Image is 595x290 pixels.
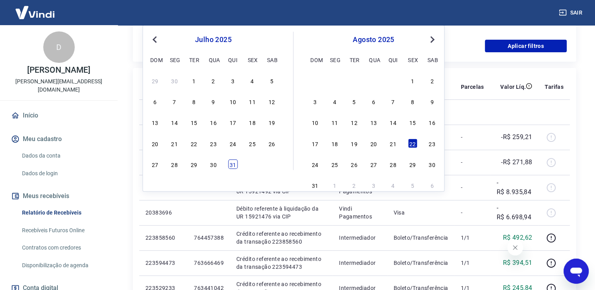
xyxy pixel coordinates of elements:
[408,160,417,169] div: Choose sexta-feira, 29 de agosto de 2025
[310,138,320,148] div: Choose domingo, 17 de agosto de 2025
[150,138,160,148] div: Choose domingo, 20 de julho de 2025
[564,259,589,284] iframe: Botão para abrir a janela de mensagens
[208,76,218,85] div: Choose quarta-feira, 2 de julho de 2025
[170,160,179,169] div: Choose segunda-feira, 28 de julho de 2025
[309,35,438,44] div: agosto 2025
[349,160,359,169] div: Choose terça-feira, 26 de agosto de 2025
[228,138,238,148] div: Choose quinta-feira, 24 de julho de 2025
[208,160,218,169] div: Choose quarta-feira, 30 de julho de 2025
[349,180,359,190] div: Choose terça-feira, 2 de setembro de 2025
[208,117,218,127] div: Choose quarta-feira, 16 de julho de 2025
[461,184,484,191] p: -
[389,55,398,64] div: qui
[503,258,532,268] p: R$ 394,51
[170,97,179,106] div: Choose segunda-feira, 7 de julho de 2025
[189,55,199,64] div: ter
[349,138,359,148] div: Choose terça-feira, 19 de agosto de 2025
[408,180,417,190] div: Choose sexta-feira, 5 de setembro de 2025
[267,160,276,169] div: Choose sábado, 2 de agosto de 2025
[236,230,326,246] p: Crédito referente ao recebimento da transação 223858560
[150,35,159,44] button: Previous Month
[228,97,238,106] div: Choose quinta-feira, 10 de julho de 2025
[330,180,339,190] div: Choose segunda-feira, 1 de setembro de 2025
[408,76,417,85] div: Choose sexta-feira, 1 de agosto de 2025
[461,259,484,267] p: 1/1
[189,97,199,106] div: Choose terça-feira, 8 de julho de 2025
[503,233,532,242] p: R$ 492,62
[369,76,378,85] div: Choose quarta-feira, 30 de julho de 2025
[427,35,437,44] button: Next Month
[497,178,532,197] p: -R$ 8.935,84
[461,133,484,141] p: -
[369,97,378,106] div: Choose quarta-feira, 6 de agosto de 2025
[545,83,564,91] p: Tarifas
[228,117,238,127] div: Choose quinta-feira, 17 de julho de 2025
[310,76,320,85] div: Choose domingo, 27 de julho de 2025
[146,209,181,217] p: 20383696
[369,180,378,190] div: Choose quarta-feira, 3 de setembro de 2025
[461,158,484,166] p: -
[330,97,339,106] div: Choose segunda-feira, 4 de agosto de 2025
[500,83,526,91] p: Valor Líq.
[369,160,378,169] div: Choose quarta-feira, 27 de agosto de 2025
[43,31,75,63] div: D
[330,160,339,169] div: Choose segunda-feira, 25 de agosto de 2025
[247,117,257,127] div: Choose sexta-feira, 18 de julho de 2025
[208,97,218,106] div: Choose quarta-feira, 9 de julho de 2025
[389,160,398,169] div: Choose quinta-feira, 28 de agosto de 2025
[267,55,276,64] div: sab
[19,205,108,221] a: Relatório de Recebíveis
[150,76,160,85] div: Choose domingo, 29 de junho de 2025
[9,107,108,124] a: Início
[19,165,108,182] a: Dados de login
[461,209,484,217] p: -
[150,97,160,106] div: Choose domingo, 6 de julho de 2025
[236,255,326,271] p: Crédito referente ao recebimento da transação 223594473
[389,138,398,148] div: Choose quinta-feira, 21 de agosto de 2025
[5,6,66,12] span: Olá! Precisa de ajuda?
[408,55,417,64] div: sex
[146,259,181,267] p: 223594473
[339,234,381,242] p: Intermediador
[310,117,320,127] div: Choose domingo, 10 de agosto de 2025
[330,138,339,148] div: Choose segunda-feira, 18 de agosto de 2025
[247,55,257,64] div: sex
[427,160,437,169] div: Choose sábado, 30 de agosto de 2025
[461,83,484,91] p: Parcelas
[247,97,257,106] div: Choose sexta-feira, 11 de julho de 2025
[427,180,437,190] div: Choose sábado, 6 de setembro de 2025
[507,240,523,255] iframe: Fechar mensagem
[389,117,398,127] div: Choose quinta-feira, 14 de agosto de 2025
[501,132,532,142] p: -R$ 259,21
[408,97,417,106] div: Choose sexta-feira, 8 de agosto de 2025
[170,138,179,148] div: Choose segunda-feira, 21 de julho de 2025
[310,55,320,64] div: dom
[485,40,567,52] button: Aplicar filtros
[189,160,199,169] div: Choose terça-feira, 29 de julho de 2025
[330,76,339,85] div: Choose segunda-feira, 28 de julho de 2025
[389,97,398,106] div: Choose quinta-feira, 7 de agosto de 2025
[497,203,532,222] p: -R$ 6.698,94
[9,0,61,24] img: Vindi
[267,117,276,127] div: Choose sábado, 19 de julho de 2025
[267,138,276,148] div: Choose sábado, 26 de julho de 2025
[19,222,108,239] a: Recebíveis Futuros Online
[9,130,108,148] button: Meu cadastro
[389,76,398,85] div: Choose quinta-feira, 31 de julho de 2025
[427,97,437,106] div: Choose sábado, 9 de agosto de 2025
[228,160,238,169] div: Choose quinta-feira, 31 de julho de 2025
[330,55,339,64] div: seg
[408,117,417,127] div: Choose sexta-feira, 15 de agosto de 2025
[146,234,181,242] p: 223858560
[501,158,532,167] p: -R$ 271,88
[310,160,320,169] div: Choose domingo, 24 de agosto de 2025
[408,138,417,148] div: Choose sexta-feira, 22 de agosto de 2025
[393,259,448,267] p: Boleto/Transferência
[427,55,437,64] div: sab
[19,240,108,256] a: Contratos com credores
[19,148,108,164] a: Dados da conta
[189,76,199,85] div: Choose terça-feira, 1 de julho de 2025
[339,259,381,267] p: Intermediador
[9,187,108,205] button: Meus recebíveis
[27,66,90,74] p: [PERSON_NAME]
